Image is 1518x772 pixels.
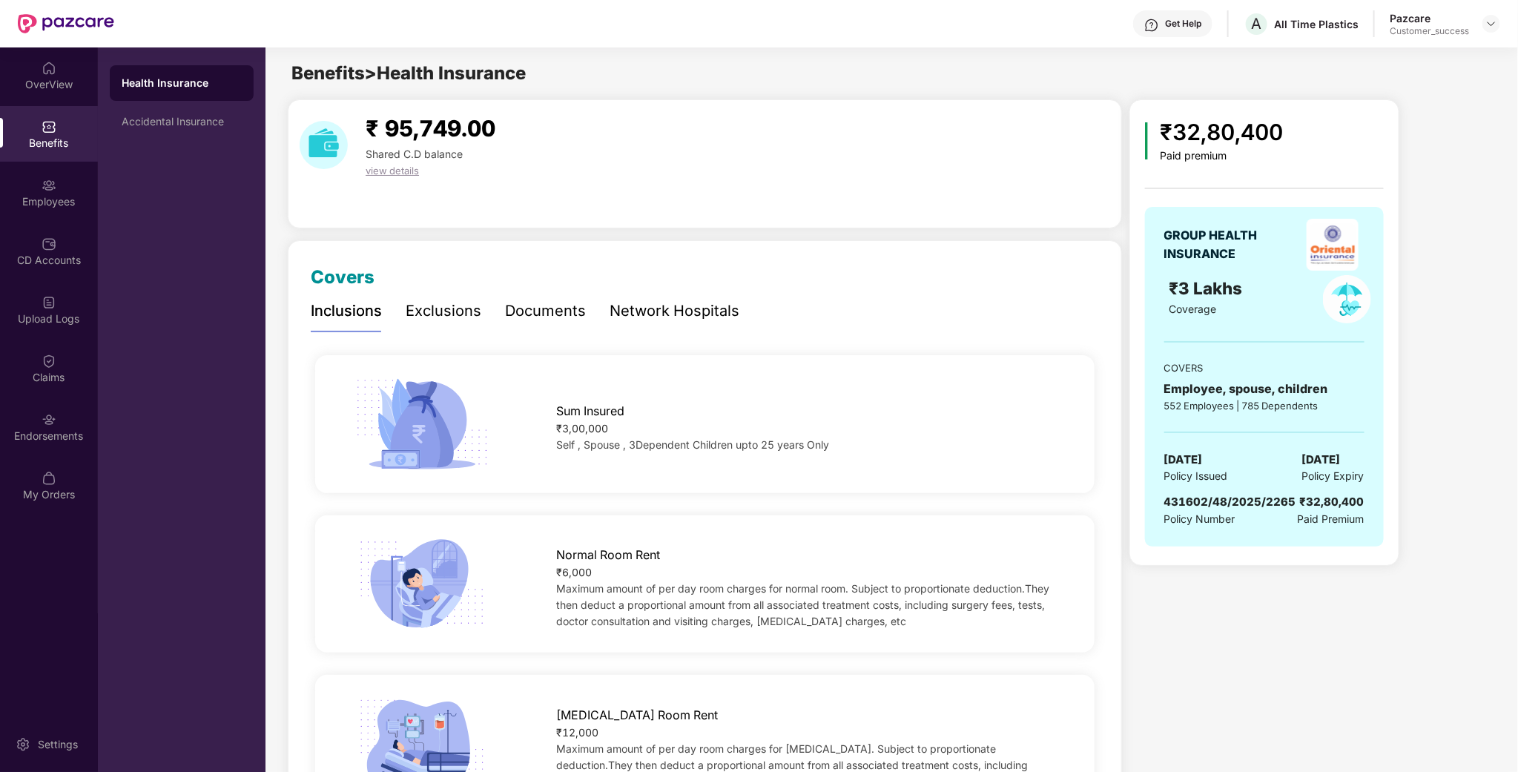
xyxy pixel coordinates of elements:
[42,61,56,76] img: svg+xml;base64,PHN2ZyBpZD0iSG9tZSIgeG1sbnM9Imh0dHA6Ly93d3cudzMub3JnLzIwMDAvc3ZnIiB3aWR0aD0iMjAiIG...
[42,295,56,310] img: svg+xml;base64,PHN2ZyBpZD0iVXBsb2FkX0xvZ3MiIGRhdGEtbmFtZT0iVXBsb2FkIExvZ3MiIHhtbG5zPSJodHRwOi8vd3...
[1274,17,1359,31] div: All Time Plastics
[18,14,114,33] img: New Pazcare Logo
[556,546,660,564] span: Normal Room Rent
[1485,18,1497,30] img: svg+xml;base64,PHN2ZyBpZD0iRHJvcGRvd24tMzJ4MzIiIHhtbG5zPSJodHRwOi8vd3d3LnczLm9yZy8yMDAwL3N2ZyIgd2...
[406,300,481,323] div: Exclusions
[1298,511,1364,527] span: Paid Premium
[1160,150,1283,162] div: Paid premium
[1307,219,1359,271] img: insurerLogo
[556,402,624,420] span: Sum Insured
[1164,360,1364,375] div: COVERS
[42,471,56,486] img: svg+xml;base64,PHN2ZyBpZD0iTXlfT3JkZXJzIiBkYXRhLW5hbWU9Ik15IE9yZGVycyIgeG1sbnM9Imh0dHA6Ly93d3cudz...
[1169,278,1247,298] span: ₹3 Lakhs
[291,62,526,84] span: Benefits > Health Insurance
[1145,122,1149,159] img: icon
[1390,11,1469,25] div: Pazcare
[556,706,718,725] span: [MEDICAL_DATA] Room Rent
[1300,493,1364,511] div: ₹32,80,400
[1302,468,1364,484] span: Policy Expiry
[366,115,495,142] span: ₹ 95,749.00
[1390,25,1469,37] div: Customer_success
[556,420,1060,437] div: ₹3,00,000
[556,582,1049,627] span: Maximum amount of per day room charges for normal room. Subject to proportionate deduction.They t...
[1302,451,1341,469] span: [DATE]
[556,564,1060,581] div: ₹6,000
[122,76,242,90] div: Health Insurance
[42,354,56,369] img: svg+xml;base64,PHN2ZyBpZD0iQ2xhaW0iIHhtbG5zPSJodHRwOi8vd3d3LnczLm9yZy8yMDAwL3N2ZyIgd2lkdGg9IjIwIi...
[350,534,495,635] img: icon
[300,121,348,169] img: download
[1165,18,1201,30] div: Get Help
[1164,495,1296,509] span: 431602/48/2025/2265
[122,116,242,128] div: Accidental Insurance
[1164,468,1228,484] span: Policy Issued
[1160,115,1283,150] div: ₹32,80,400
[311,300,382,323] div: Inclusions
[1164,380,1364,398] div: Employee, spouse, children
[1252,15,1262,33] span: A
[1144,18,1159,33] img: svg+xml;base64,PHN2ZyBpZD0iSGVscC0zMngzMiIgeG1sbnM9Imh0dHA6Ly93d3cudzMub3JnLzIwMDAvc3ZnIiB3aWR0aD...
[1164,398,1364,413] div: 552 Employees | 785 Dependents
[556,725,1060,741] div: ₹12,000
[42,237,56,251] img: svg+xml;base64,PHN2ZyBpZD0iQ0RfQWNjb3VudHMiIGRhdGEtbmFtZT0iQ0QgQWNjb3VudHMiIHhtbG5zPSJodHRwOi8vd3...
[366,165,419,176] span: view details
[1323,275,1371,323] img: policyIcon
[610,300,739,323] div: Network Hospitals
[42,412,56,427] img: svg+xml;base64,PHN2ZyBpZD0iRW5kb3JzZW1lbnRzIiB4bWxucz0iaHR0cDovL3d3dy53My5vcmcvMjAwMC9zdmciIHdpZH...
[556,438,829,451] span: Self , Spouse , 3Dependent Children upto 25 years Only
[33,737,82,752] div: Settings
[1164,512,1235,525] span: Policy Number
[1164,226,1294,263] div: GROUP HEALTH INSURANCE
[350,374,495,475] img: icon
[1169,303,1216,315] span: Coverage
[42,178,56,193] img: svg+xml;base64,PHN2ZyBpZD0iRW1wbG95ZWVzIiB4bWxucz0iaHR0cDovL3d3dy53My5vcmcvMjAwMC9zdmciIHdpZHRoPS...
[42,119,56,134] img: svg+xml;base64,PHN2ZyBpZD0iQmVuZWZpdHMiIHhtbG5zPSJodHRwOi8vd3d3LnczLm9yZy8yMDAwL3N2ZyIgd2lkdGg9Ij...
[1164,451,1203,469] span: [DATE]
[366,148,463,160] span: Shared C.D balance
[505,300,586,323] div: Documents
[16,737,30,752] img: svg+xml;base64,PHN2ZyBpZD0iU2V0dGluZy0yMHgyMCIgeG1sbnM9Imh0dHA6Ly93d3cudzMub3JnLzIwMDAvc3ZnIiB3aW...
[311,266,374,288] span: Covers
